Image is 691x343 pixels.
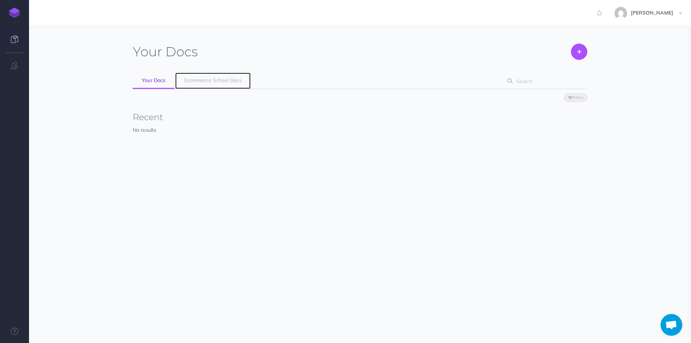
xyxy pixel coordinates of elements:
button: Filter [564,94,587,102]
div: Aprire la chat [661,314,682,336]
img: 773ddf364f97774a49de44848d81cdba.jpg [614,7,627,20]
p: No results [133,126,587,134]
input: Search [514,75,576,88]
img: logo-mark.svg [9,8,20,18]
span: [PERSON_NAME] [627,9,677,16]
span: Your [133,44,162,60]
a: Ecommerce School Docs [175,73,251,89]
h1: Docs [133,44,198,60]
a: Your Docs [133,73,174,89]
span: Ecommerce School Docs [184,77,242,83]
span: Your Docs [142,77,165,83]
h3: Recent [133,113,587,122]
